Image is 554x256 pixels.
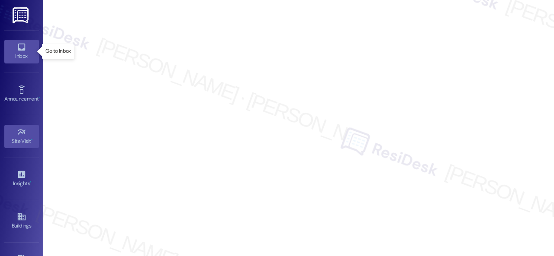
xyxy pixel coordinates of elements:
a: Insights • [4,167,39,190]
img: ResiDesk Logo [13,7,30,23]
span: • [30,179,31,185]
a: Site Visit • [4,125,39,148]
a: Inbox [4,40,39,63]
span: • [39,95,40,101]
span: • [31,137,32,143]
a: Buildings [4,209,39,233]
p: Go to Inbox [45,47,71,55]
